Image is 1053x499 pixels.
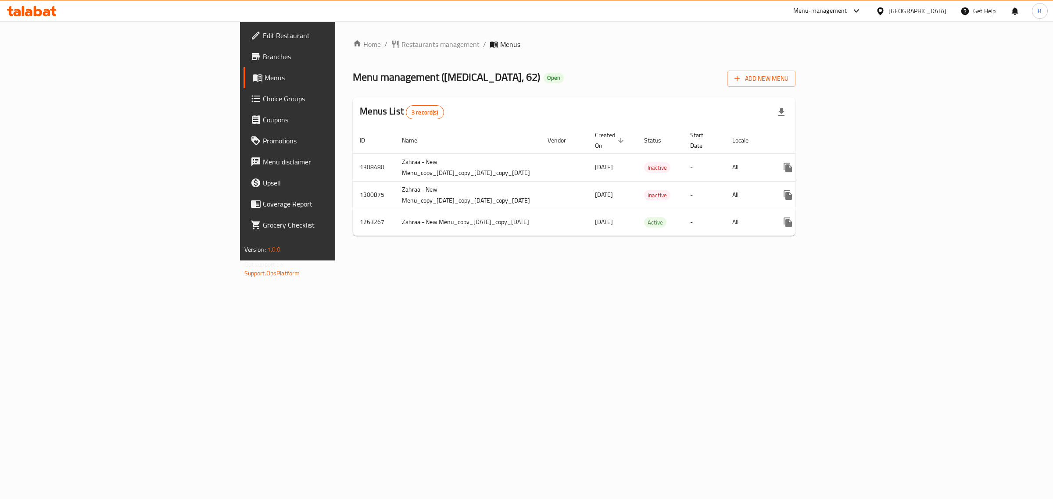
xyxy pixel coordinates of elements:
div: [GEOGRAPHIC_DATA] [888,6,946,16]
span: Menus [265,72,409,83]
span: Inactive [644,190,670,200]
td: Zahraa - New Menu_copy_[DATE]_copy_[DATE]_copy_[DATE] [395,181,541,209]
div: Menu-management [793,6,847,16]
td: - [683,181,725,209]
span: 3 record(s) [406,108,444,117]
li: / [483,39,486,50]
button: more [777,157,799,178]
nav: breadcrumb [353,39,795,50]
span: Choice Groups [263,93,409,104]
div: Open [544,73,564,83]
div: Inactive [644,162,670,173]
span: Name [402,135,429,146]
a: Restaurants management [391,39,480,50]
span: Status [644,135,673,146]
span: Edit Restaurant [263,30,409,41]
span: Open [544,74,564,82]
span: Menu management ( [MEDICAL_DATA], 62 ) [353,67,540,87]
button: Add New Menu [727,71,795,87]
a: Menu disclaimer [244,151,416,172]
a: Grocery Checklist [244,214,416,235]
span: Promotions [263,135,409,146]
span: Locale [732,135,760,146]
span: Start Date [690,130,715,151]
span: Upsell [263,178,409,188]
div: Total records count [406,105,444,119]
span: Version: [244,244,266,255]
td: All [725,153,770,181]
span: Menus [500,39,520,50]
a: Choice Groups [244,88,416,109]
td: All [725,209,770,235]
span: [DATE] [595,189,613,200]
td: - [683,153,725,181]
h2: Menus List [360,105,444,119]
span: Active [644,217,666,228]
span: 1.0.0 [267,244,281,255]
a: Menus [244,67,416,88]
div: Active [644,217,666,228]
a: Branches [244,46,416,67]
td: - [683,209,725,235]
span: [DATE] [595,161,613,173]
span: [DATE] [595,216,613,228]
a: Support.OpsPlatform [244,267,300,279]
td: All [725,181,770,209]
span: ID [360,135,376,146]
th: Actions [770,127,869,154]
span: Created On [595,130,627,151]
div: Export file [771,102,792,123]
span: Get support on: [244,259,285,270]
span: Add New Menu [734,73,788,84]
a: Coverage Report [244,193,416,214]
span: Menu disclaimer [263,157,409,167]
table: enhanced table [353,127,869,236]
span: Vendor [548,135,577,146]
span: Grocery Checklist [263,220,409,230]
span: Restaurants management [401,39,480,50]
button: more [777,185,799,206]
td: Zahraa - New Menu_copy_[DATE]_copy_[DATE]_copy_[DATE] [395,153,541,181]
span: Coverage Report [263,199,409,209]
a: Upsell [244,172,416,193]
button: more [777,212,799,233]
span: B [1038,6,1042,16]
span: Inactive [644,163,670,173]
a: Promotions [244,130,416,151]
td: Zahraa - New Menu_copy_[DATE]_copy_[DATE] [395,209,541,235]
a: Edit Restaurant [244,25,416,46]
span: Branches [263,51,409,62]
a: Coupons [244,109,416,130]
span: Coupons [263,114,409,125]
